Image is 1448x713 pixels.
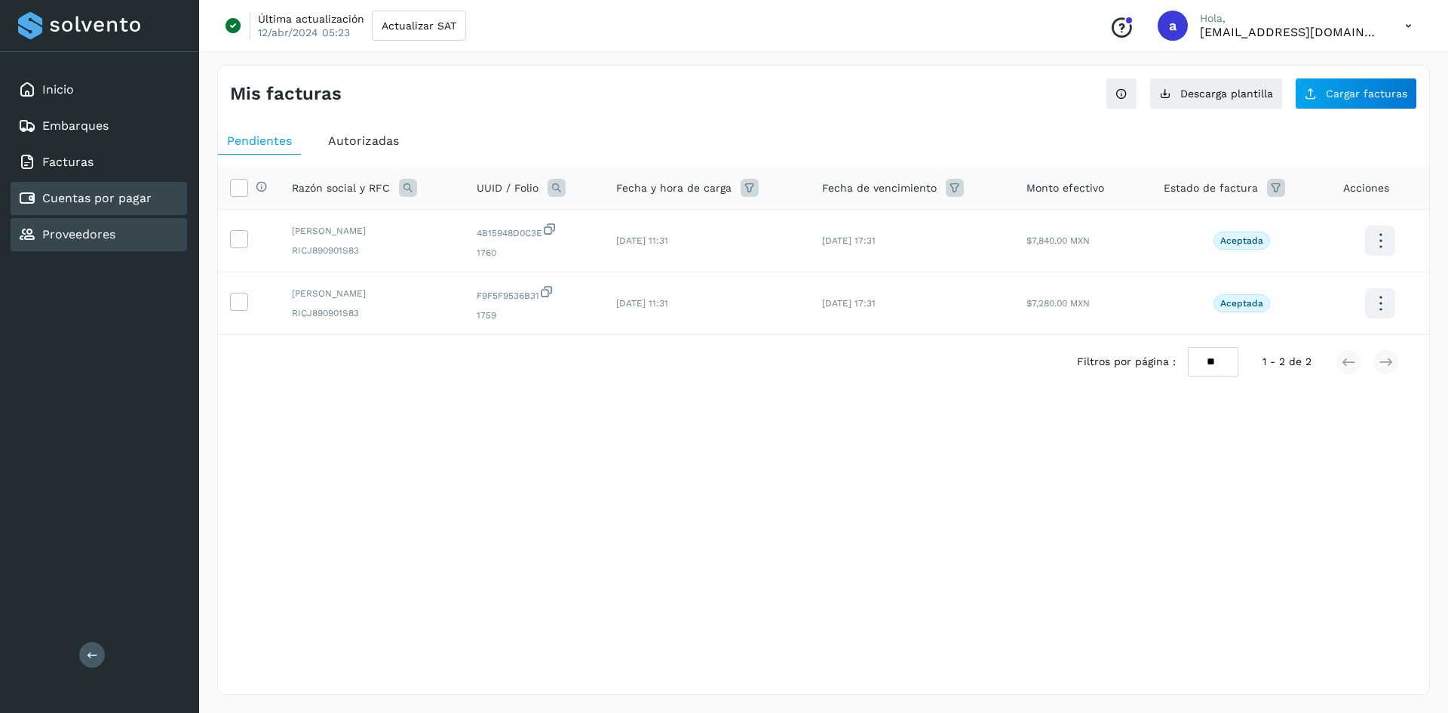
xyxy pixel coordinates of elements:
p: admon@logicen.com.mx [1200,25,1381,39]
span: Razón social y RFC [292,180,390,196]
span: Acciones [1343,180,1389,196]
span: Filtros por página : [1077,354,1176,370]
span: Monto efectivo [1026,180,1104,196]
a: Cuentas por pagar [42,191,152,205]
span: Fecha de vencimiento [822,180,937,196]
span: Estado de factura [1164,180,1258,196]
a: Inicio [42,82,74,97]
a: Facturas [42,155,94,169]
p: Hola, [1200,12,1381,25]
span: 1 - 2 de 2 [1262,354,1311,370]
div: Cuentas por pagar [11,182,187,215]
span: $7,840.00 MXN [1026,235,1090,246]
span: 1759 [477,309,592,322]
span: Pendientes [227,134,292,148]
span: Autorizadas [328,134,399,148]
span: Actualizar SAT [382,20,456,31]
button: Descarga plantilla [1149,78,1283,109]
p: 12/abr/2024 05:23 [258,26,350,39]
p: Aceptada [1220,298,1263,309]
p: Aceptada [1220,235,1263,246]
div: Embarques [11,109,187,143]
span: RICJ890901S83 [292,244,452,257]
span: 4B15948D0C3E [477,222,592,240]
span: [PERSON_NAME] [292,287,452,300]
div: Inicio [11,73,187,106]
h4: Mis facturas [230,83,342,105]
span: RICJ890901S83 [292,306,452,320]
button: Cargar facturas [1295,78,1417,109]
span: [DATE] 11:31 [616,298,668,309]
a: Proveedores [42,227,115,241]
span: Descarga plantilla [1180,88,1273,99]
span: Fecha y hora de carga [616,180,732,196]
span: [DATE] 17:31 [822,298,876,309]
span: [PERSON_NAME] [292,224,452,238]
div: Proveedores [11,218,187,251]
span: $7,280.00 MXN [1026,298,1090,309]
p: Última actualización [258,12,364,26]
span: F9F5F9536B31 [477,284,592,303]
span: [DATE] 17:31 [822,235,876,246]
span: [DATE] 11:31 [616,235,668,246]
button: Actualizar SAT [372,11,466,41]
span: Cargar facturas [1326,88,1407,99]
a: Embarques [42,118,109,133]
span: UUID / Folio [477,180,538,196]
div: Facturas [11,146,187,179]
span: 1760 [477,246,592,260]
